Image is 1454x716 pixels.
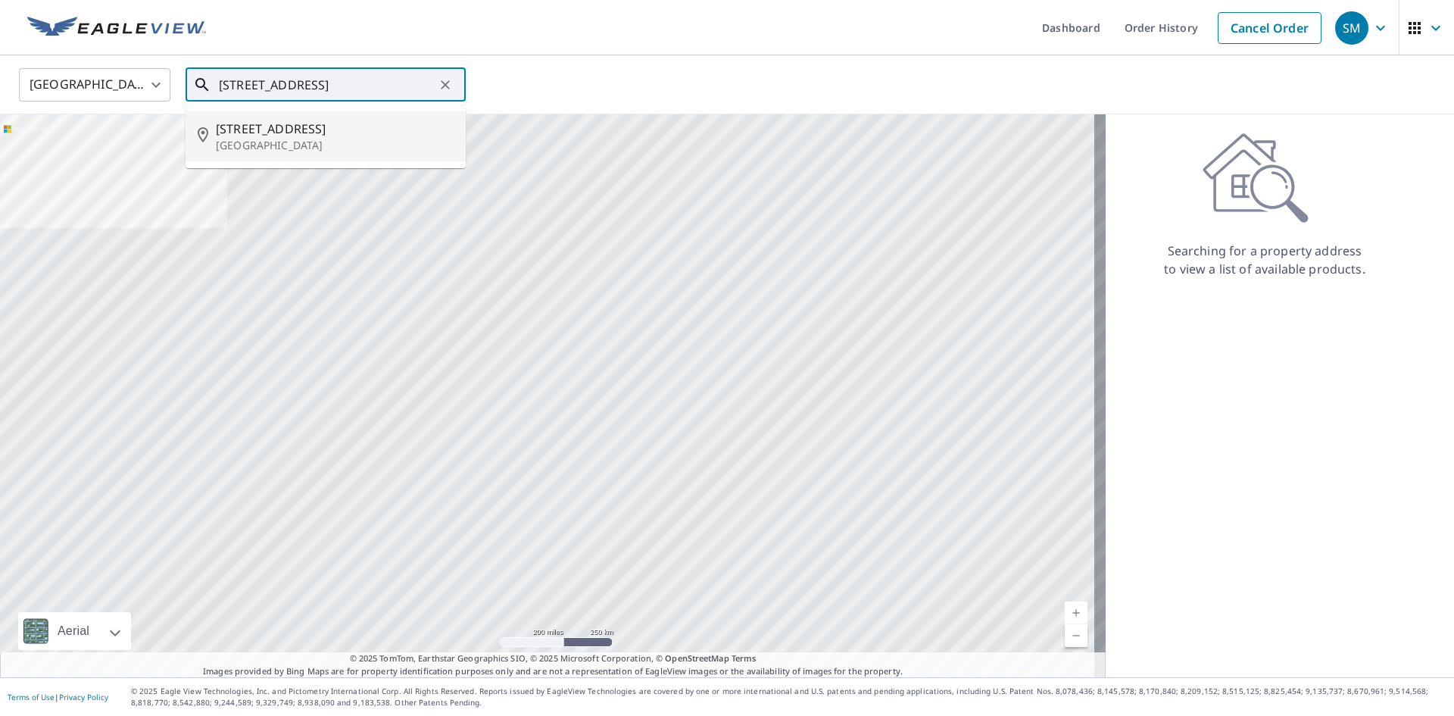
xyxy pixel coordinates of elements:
button: Clear [435,74,456,95]
a: Terms [732,652,757,664]
span: [STREET_ADDRESS] [216,120,454,138]
div: [GEOGRAPHIC_DATA] [19,64,170,106]
a: OpenStreetMap [665,652,729,664]
div: Aerial [53,612,94,650]
div: SM [1335,11,1368,45]
input: Search by address or latitude-longitude [219,64,435,106]
p: © 2025 Eagle View Technologies, Inc. and Pictometry International Corp. All Rights Reserved. Repo... [131,686,1446,708]
a: Terms of Use [8,692,55,702]
a: Cancel Order [1218,12,1321,44]
img: EV Logo [27,17,206,39]
p: Searching for a property address to view a list of available products. [1163,242,1366,278]
div: Aerial [18,612,131,650]
span: © 2025 TomTom, Earthstar Geographics SIO, © 2025 Microsoft Corporation, © [350,652,757,665]
a: Privacy Policy [59,692,108,702]
p: [GEOGRAPHIC_DATA] [216,138,454,153]
a: Current Level 5, Zoom In [1065,602,1087,624]
a: Current Level 5, Zoom Out [1065,624,1087,647]
p: | [8,693,108,702]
